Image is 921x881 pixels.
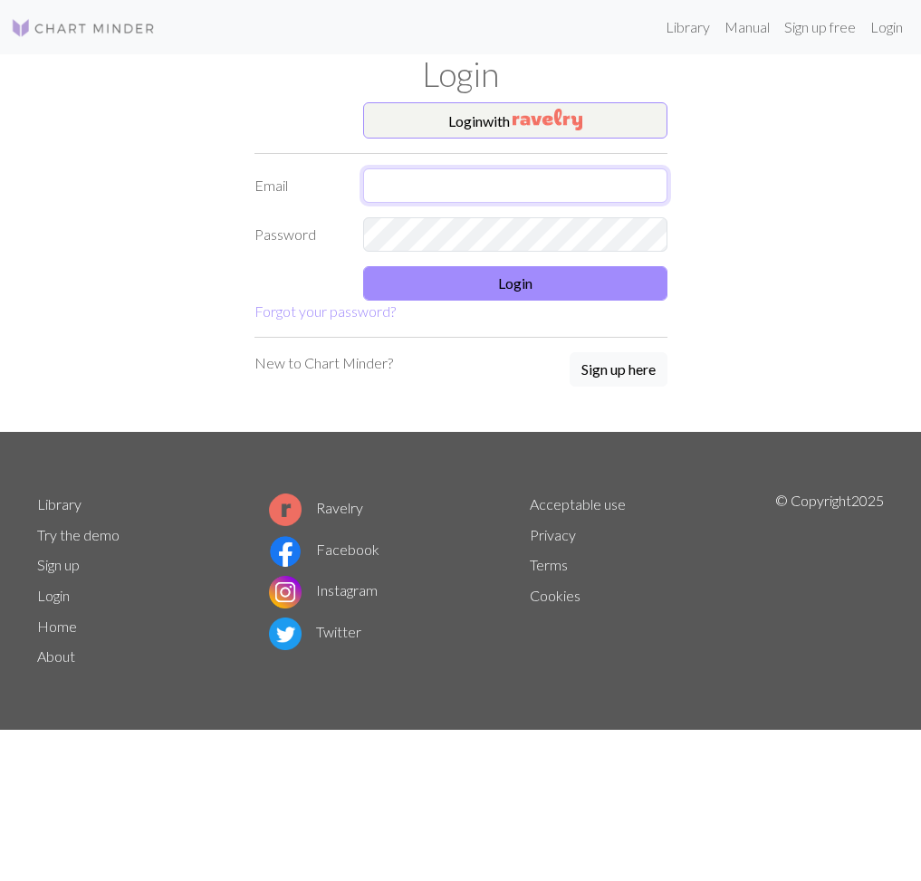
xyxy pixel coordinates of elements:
[37,556,80,573] a: Sign up
[244,168,352,203] label: Email
[717,9,777,45] a: Manual
[11,17,156,39] img: Logo
[269,499,363,516] a: Ravelry
[269,576,302,608] img: Instagram logo
[26,54,896,95] h1: Login
[530,556,568,573] a: Terms
[269,535,302,568] img: Facebook logo
[658,9,717,45] a: Library
[244,217,352,252] label: Password
[363,266,667,301] button: Login
[269,618,302,650] img: Twitter logo
[570,352,667,388] a: Sign up here
[37,647,75,665] a: About
[37,618,77,635] a: Home
[269,623,361,640] a: Twitter
[269,541,379,558] a: Facebook
[37,587,70,604] a: Login
[37,495,82,512] a: Library
[530,495,626,512] a: Acceptable use
[570,352,667,387] button: Sign up here
[254,352,393,374] p: New to Chart Minder?
[37,526,120,543] a: Try the demo
[269,581,378,599] a: Instagram
[513,109,582,130] img: Ravelry
[530,526,576,543] a: Privacy
[363,102,667,139] button: Loginwith
[254,302,396,320] a: Forgot your password?
[777,9,863,45] a: Sign up free
[269,493,302,526] img: Ravelry logo
[530,587,580,604] a: Cookies
[863,9,910,45] a: Login
[775,490,884,673] p: © Copyright 2025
